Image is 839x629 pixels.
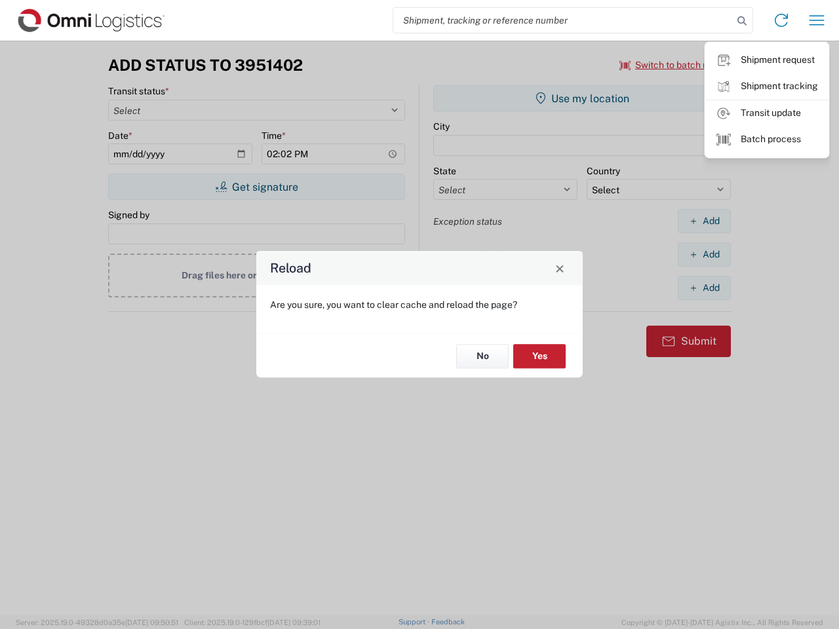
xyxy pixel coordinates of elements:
button: Yes [513,344,566,368]
a: Transit update [705,100,829,126]
input: Shipment, tracking or reference number [393,8,733,33]
p: Are you sure, you want to clear cache and reload the page? [270,299,569,311]
a: Shipment tracking [705,73,829,100]
a: Batch process [705,126,829,153]
h4: Reload [270,259,311,278]
button: No [456,344,509,368]
a: Shipment request [705,47,829,73]
button: Close [551,259,569,277]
